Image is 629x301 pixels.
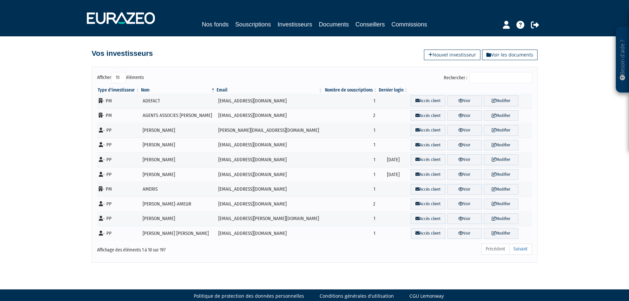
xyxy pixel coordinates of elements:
th: Type d'investisseur : activer pour trier la colonne par ordre croissant [97,87,141,94]
td: AGENTS ASSOCIES [PERSON_NAME] [140,108,216,123]
td: 2 [323,108,378,123]
td: - PP [97,211,141,226]
th: Email : activer pour trier la colonne par ordre croissant [216,87,323,94]
td: 1 [323,123,378,138]
a: Modifier [484,125,518,136]
a: Voir [447,213,482,224]
th: Nom : activer pour trier la colonne par ordre d&eacute;croissant [140,87,216,94]
td: [EMAIL_ADDRESS][PERSON_NAME][DOMAIN_NAME] [216,211,323,226]
td: 1 [323,138,378,153]
td: [PERSON_NAME] [140,167,216,182]
a: Voir [447,110,482,121]
td: [EMAIL_ADDRESS][DOMAIN_NAME] [216,108,323,123]
label: Rechercher : [444,72,532,83]
a: Conditions générales d'utilisation [320,293,394,299]
a: Voir [447,154,482,165]
p: Besoin d'aide ? [619,30,626,90]
a: Modifier [484,110,518,121]
a: Voir [447,125,482,136]
td: - PM [97,108,141,123]
th: Nombre de souscriptions : activer pour trier la colonne par ordre croissant [323,87,378,94]
td: 1 [323,152,378,167]
a: Voir [447,184,482,195]
td: [DATE] [378,152,409,167]
td: [PERSON_NAME] [140,123,216,138]
div: Affichage des éléments 1 à 10 sur 197 [97,243,273,253]
td: [EMAIL_ADDRESS][DOMAIN_NAME] [216,152,323,167]
td: [EMAIL_ADDRESS][DOMAIN_NAME] [216,182,323,197]
td: 1 [323,94,378,108]
a: Investisseurs [277,20,312,30]
a: Voir [447,228,482,239]
a: Nos fonds [202,20,228,29]
td: - PP [97,167,141,182]
a: Accès client [411,213,445,224]
a: Commissions [392,20,427,29]
a: Accès client [411,140,445,151]
td: AMERIS [140,182,216,197]
a: Accès client [411,110,445,121]
td: [EMAIL_ADDRESS][DOMAIN_NAME] [216,167,323,182]
a: Modifier [484,213,518,224]
input: Rechercher : [470,72,532,83]
a: Accès client [411,199,445,209]
td: ADEFACT [140,94,216,108]
td: - PP [97,197,141,211]
td: [PERSON_NAME][EMAIL_ADDRESS][DOMAIN_NAME] [216,123,323,138]
label: Afficher éléments [97,72,144,83]
a: Modifier [484,199,518,209]
a: Documents [319,20,349,29]
a: Modifier [484,184,518,195]
td: [PERSON_NAME] [140,152,216,167]
td: - PP [97,138,141,153]
td: [DATE] [378,167,409,182]
td: [PERSON_NAME] [140,211,216,226]
td: [EMAIL_ADDRESS][DOMAIN_NAME] [216,226,323,241]
a: Nouvel investisseur [424,50,480,60]
td: [EMAIL_ADDRESS][DOMAIN_NAME] [216,138,323,153]
th: &nbsp; [409,87,532,94]
a: Souscriptions [235,20,271,29]
a: Accès client [411,154,445,165]
a: CGU Lemonway [409,293,444,299]
td: 1 [323,211,378,226]
a: Voir les documents [482,50,538,60]
td: - PP [97,226,141,241]
a: Accès client [411,184,445,195]
td: - PP [97,123,141,138]
a: Accès client [411,95,445,106]
td: [EMAIL_ADDRESS][DOMAIN_NAME] [216,94,323,108]
a: Accès client [411,228,445,239]
a: Accès client [411,125,445,136]
a: Accès client [411,169,445,180]
td: 1 [323,167,378,182]
a: Voir [447,199,482,209]
td: [PERSON_NAME]-AMEUR [140,197,216,211]
th: Dernier login : activer pour trier la colonne par ordre croissant [378,87,409,94]
td: [PERSON_NAME] [PERSON_NAME] [140,226,216,241]
a: Modifier [484,154,518,165]
h4: Vos investisseurs [92,50,153,57]
a: Voir [447,169,482,180]
a: Modifier [484,169,518,180]
td: [PERSON_NAME] [140,138,216,153]
td: 2 [323,197,378,211]
td: - PM [97,182,141,197]
a: Modifier [484,140,518,151]
select: Afficheréléments [111,72,126,83]
td: [EMAIL_ADDRESS][DOMAIN_NAME] [216,197,323,211]
td: - PP [97,152,141,167]
a: Modifier [484,95,518,106]
a: Conseillers [356,20,385,29]
td: - PM [97,94,141,108]
a: Voir [447,95,482,106]
a: Suivant [509,244,532,255]
img: 1732889491-logotype_eurazeo_blanc_rvb.png [87,12,155,24]
a: Modifier [484,228,518,239]
a: Voir [447,140,482,151]
td: 1 [323,226,378,241]
a: Politique de protection des données personnelles [194,293,304,299]
td: 1 [323,182,378,197]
